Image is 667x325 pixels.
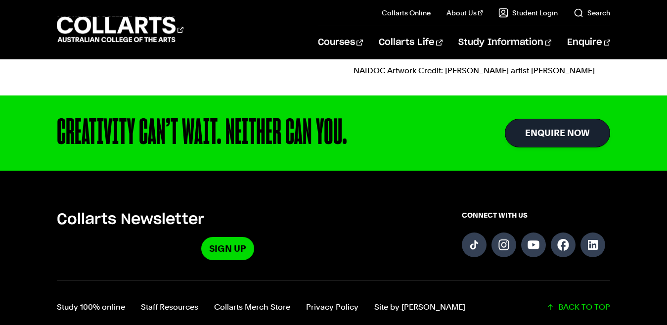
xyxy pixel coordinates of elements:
a: Scroll back to top of the page [546,300,610,314]
a: About Us [446,8,483,18]
nav: Footer navigation [57,300,465,314]
a: Follow us on TikTok [462,232,487,257]
a: Enquire Now [505,119,610,147]
a: Student Login [498,8,558,18]
a: Follow us on Instagram [491,232,516,257]
h5: Collarts Newsletter [57,210,399,229]
a: Courses [318,26,363,59]
div: Connect with us on social media [462,210,610,260]
a: Search [574,8,610,18]
a: Study 100% online [57,300,125,314]
a: Privacy Policy [306,300,358,314]
a: Study Information [458,26,551,59]
a: Collarts Merch Store [214,300,290,314]
a: Follow us on Facebook [551,232,576,257]
span: CONNECT WITH US [462,210,610,220]
a: Follow us on LinkedIn [580,232,605,257]
a: Staff Resources [141,300,198,314]
a: Follow us on YouTube [521,232,546,257]
div: Go to homepage [57,15,183,44]
a: Enquire [567,26,610,59]
a: Collarts Online [382,8,431,18]
div: CREATIVITY CAN’T WAIT. NEITHER CAN YOU. [57,115,442,151]
a: Sign Up [201,237,254,260]
a: Site by Calico [374,300,465,314]
a: Collarts Life [379,26,443,59]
